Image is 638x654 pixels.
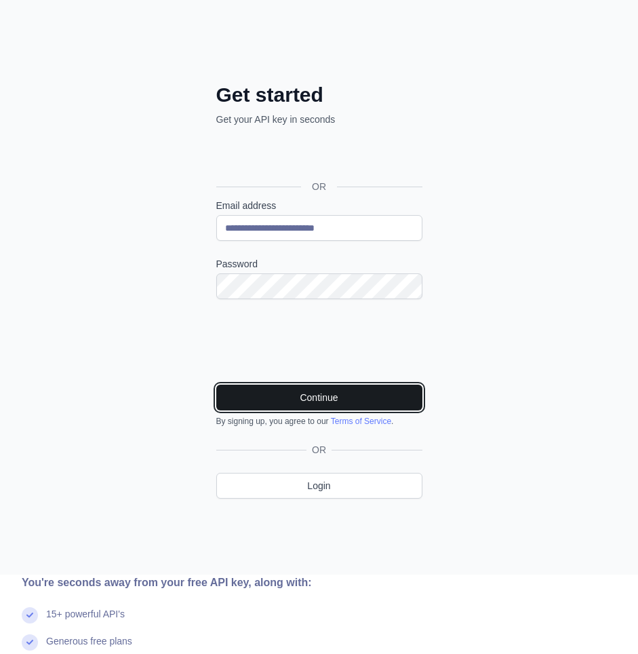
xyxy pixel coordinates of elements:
[216,315,422,368] iframe: reCAPTCHA
[22,575,438,591] div: You're seconds away from your free API key, along with:
[216,473,422,499] a: Login
[216,257,422,271] label: Password
[46,607,125,634] div: 15+ powerful API's
[22,634,38,651] img: check mark
[216,385,422,410] button: Continue
[331,417,391,426] a: Terms of Service
[216,83,422,107] h2: Get started
[22,607,38,623] img: check mark
[216,113,422,126] p: Get your API key in seconds
[306,443,332,457] span: OR
[210,141,426,171] iframe: Sign in with Google Button
[301,180,337,193] span: OR
[216,416,422,427] div: By signing up, you agree to our .
[216,141,420,171] div: Sign in with Google. Opens in new tab
[216,199,422,212] label: Email address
